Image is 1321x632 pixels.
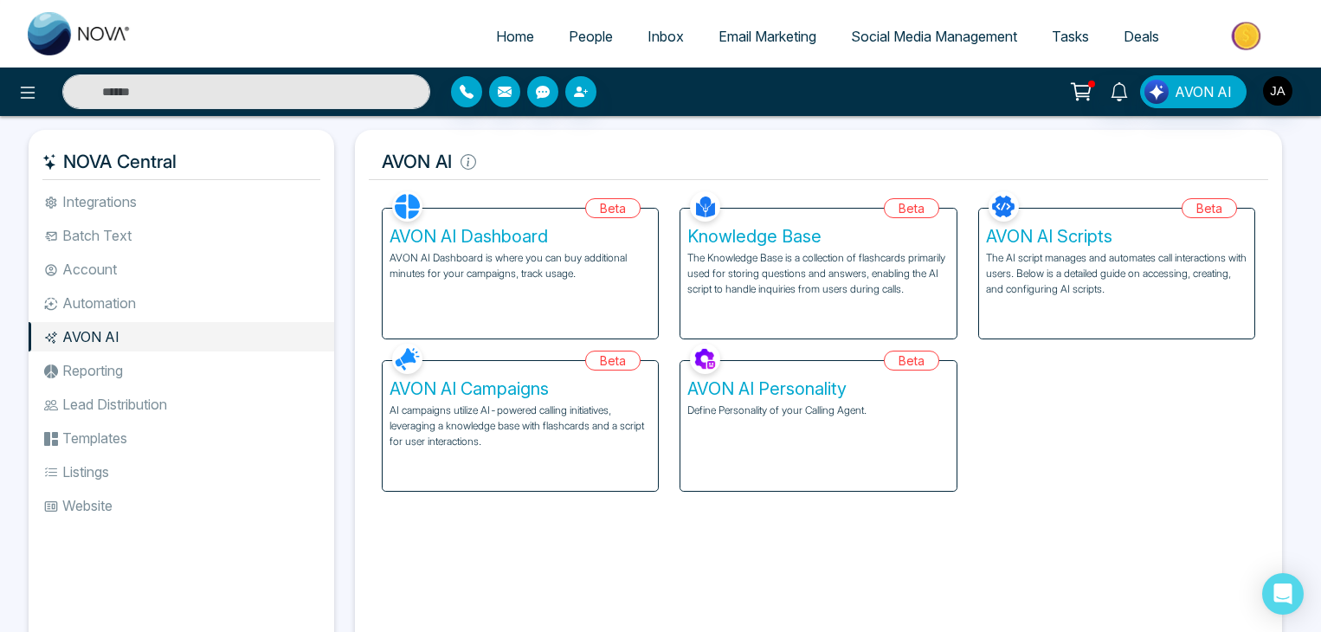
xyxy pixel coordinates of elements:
span: AVON AI [1175,81,1232,102]
img: Knowledge Base [690,191,720,222]
p: AVON AI Dashboard is where you can buy additional minutes for your campaigns, track usage. [390,250,651,281]
img: Nova CRM Logo [28,12,132,55]
div: Beta [884,198,939,218]
img: User Avatar [1263,76,1292,106]
a: Tasks [1034,20,1106,53]
div: Beta [884,351,939,371]
a: Inbox [630,20,701,53]
img: AVON AI Personality [690,344,720,374]
span: Email Marketing [718,28,816,45]
button: AVON AI [1140,75,1247,108]
div: Beta [585,351,641,371]
h5: Knowledge Base [687,226,949,247]
a: Deals [1106,20,1176,53]
li: Integrations [29,187,334,216]
span: People [569,28,613,45]
h5: AVON AI [369,144,1268,180]
li: Lead Distribution [29,390,334,419]
span: Social Media Management [851,28,1017,45]
a: People [551,20,630,53]
p: The AI script manages and automates call interactions with users. Below is a detailed guide on ac... [986,250,1247,297]
span: Deals [1124,28,1159,45]
p: AI campaigns utilize AI-powered calling initiatives, leveraging a knowledge base with flashcards ... [390,403,651,449]
li: Website [29,491,334,520]
h5: AVON AI Campaigns [390,378,651,399]
span: Tasks [1052,28,1089,45]
li: Batch Text [29,221,334,250]
li: Reporting [29,356,334,385]
img: AVON AI Dashboard [392,191,422,222]
li: Templates [29,423,334,453]
div: Open Intercom Messenger [1262,573,1304,615]
img: Market-place.gif [1185,16,1311,55]
li: AVON AI [29,322,334,351]
div: Beta [1182,198,1237,218]
h5: AVON AI Scripts [986,226,1247,247]
img: AVON AI Scripts [989,191,1019,222]
a: Social Media Management [834,20,1034,53]
li: Account [29,255,334,284]
li: Listings [29,457,334,487]
img: AVON AI Campaigns [392,344,422,374]
h5: AVON AI Personality [687,378,949,399]
img: Lead Flow [1144,80,1169,104]
a: Email Marketing [701,20,834,53]
span: Inbox [648,28,684,45]
span: Home [496,28,534,45]
div: Beta [585,198,641,218]
p: Define Personality of your Calling Agent. [687,403,949,418]
h5: NOVA Central [42,144,320,180]
h5: AVON AI Dashboard [390,226,651,247]
li: Automation [29,288,334,318]
p: The Knowledge Base is a collection of flashcards primarily used for storing questions and answers... [687,250,949,297]
a: Home [479,20,551,53]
